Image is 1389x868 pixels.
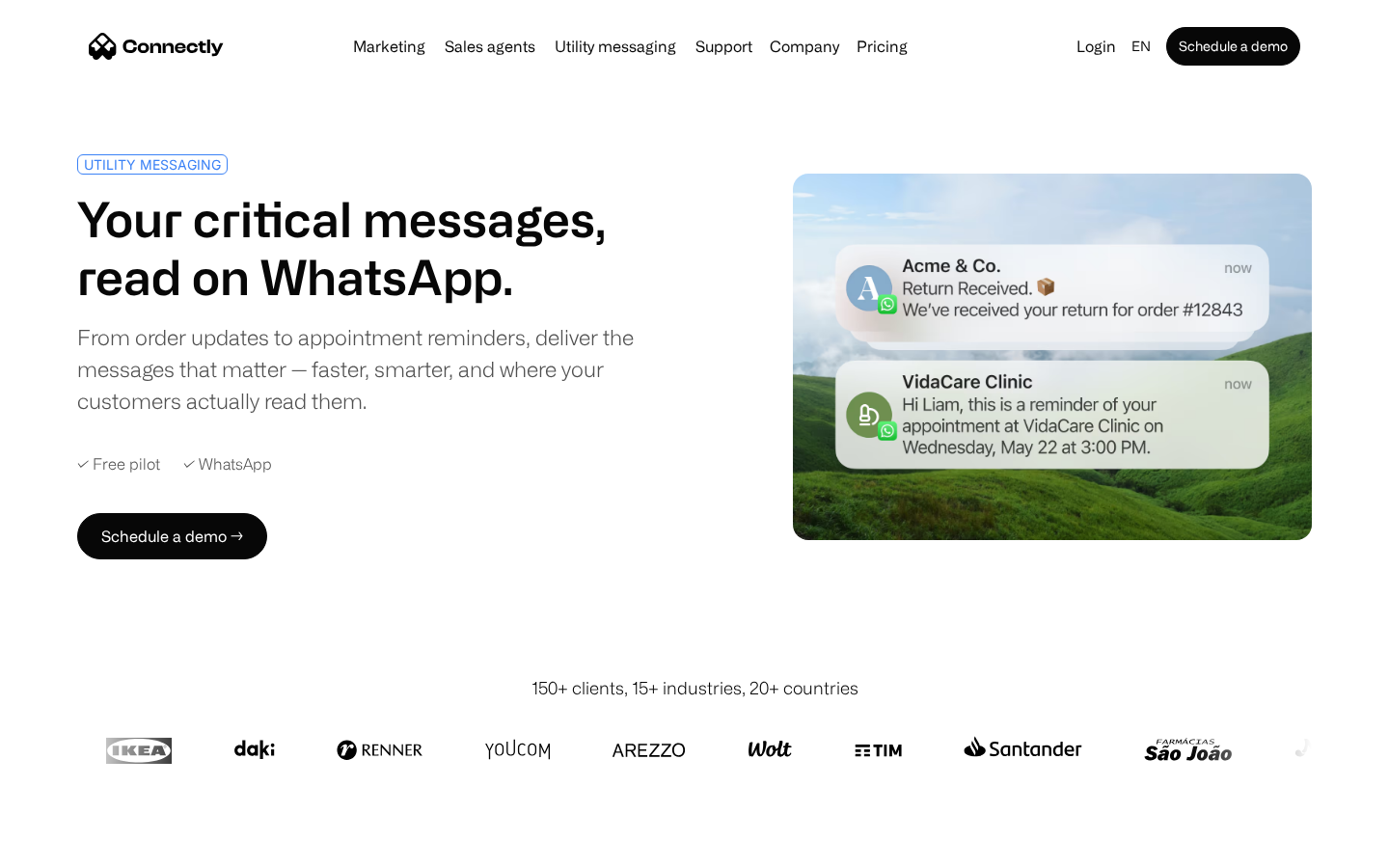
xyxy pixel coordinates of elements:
a: Pricing [849,39,915,54]
a: Utility messaging [547,39,684,54]
a: Support [688,39,760,54]
div: ✓ WhatsApp [183,455,272,474]
a: Schedule a demo [1166,27,1300,66]
a: Sales agents [437,39,543,54]
a: Marketing [345,39,433,54]
a: home [89,32,224,61]
div: UTILITY MESSAGING [84,157,221,172]
div: en [1131,33,1151,60]
div: Company [770,33,839,60]
div: From order updates to appointment reminders, deliver the messages that matter — faster, smarter, ... [77,321,687,417]
aside: Language selected: English [19,832,116,861]
div: en [1124,33,1162,60]
div: 150+ clients, 15+ industries, 20+ countries [531,675,858,701]
a: Schedule a demo → [77,513,267,559]
div: ✓ Free pilot [77,455,160,474]
a: Login [1069,33,1124,60]
h1: Your critical messages, read on WhatsApp. [77,190,687,306]
div: Company [764,33,845,60]
ul: Language list [39,834,116,861]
